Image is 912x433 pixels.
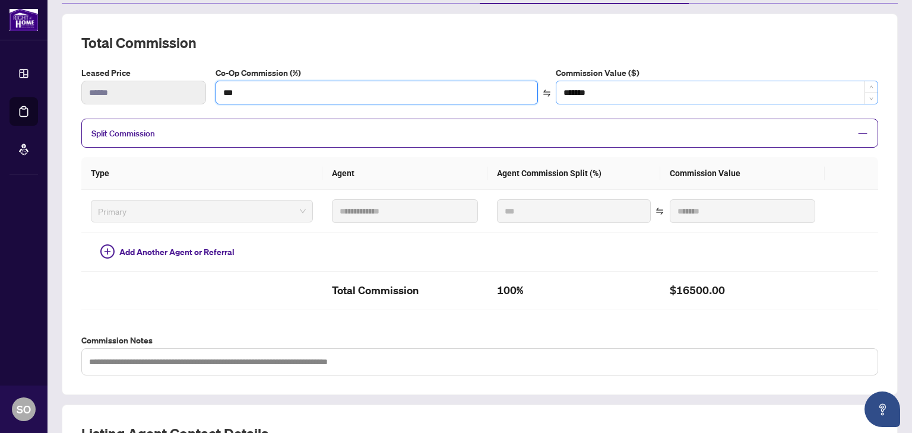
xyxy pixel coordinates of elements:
th: Commission Value [660,157,825,190]
div: Split Commission [81,119,878,148]
h2: $16500.00 [670,281,815,300]
span: plus-circle [100,244,115,259]
span: SO [17,401,31,418]
span: swap [543,89,551,97]
h2: 100% [497,281,651,300]
span: up [869,85,873,89]
label: Co-Op Commission (%) [216,66,538,79]
span: Primary [98,202,306,220]
h2: Total Commission [81,33,878,52]
span: down [869,97,873,101]
span: minus [857,128,868,139]
img: logo [9,9,38,31]
label: Leased Price [81,66,206,79]
button: Open asap [864,391,900,427]
span: swap [655,207,664,215]
th: Agent [322,157,487,190]
label: Commission Value ($) [556,66,878,79]
label: Commission Notes [81,334,878,347]
span: Split Commission [91,128,155,139]
th: Agent Commission Split (%) [487,157,660,190]
button: Add Another Agent or Referral [91,243,244,262]
span: Add Another Agent or Referral [119,246,235,259]
span: Increase Value [864,81,878,93]
th: Type [81,157,322,190]
h2: Total Commission [332,281,477,300]
span: Decrease Value [864,93,878,104]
